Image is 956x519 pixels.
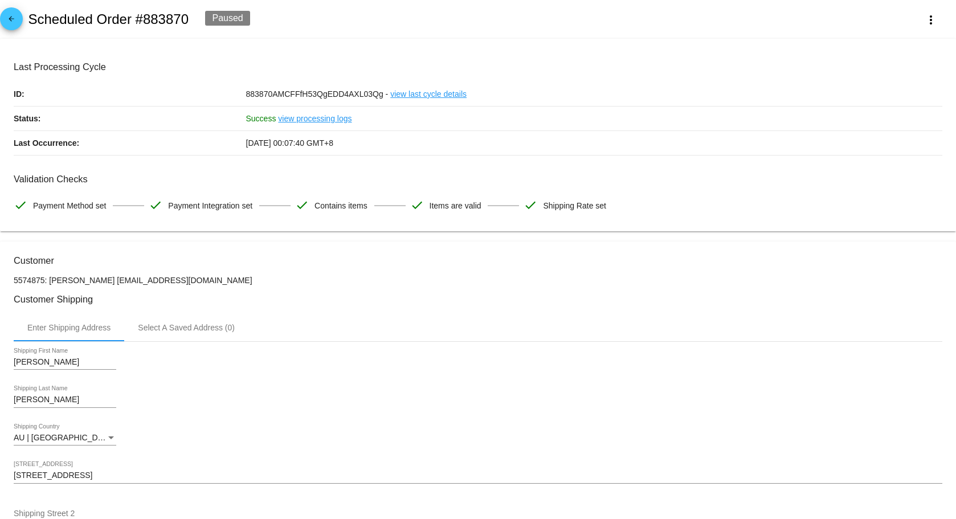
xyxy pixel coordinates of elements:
[14,82,246,106] p: ID:
[14,433,115,442] span: AU | [GEOGRAPHIC_DATA]
[14,509,942,518] input: Shipping Street 2
[524,198,537,212] mat-icon: check
[295,198,309,212] mat-icon: check
[14,358,116,367] input: Shipping First Name
[924,13,938,27] mat-icon: more_vert
[14,174,942,185] h3: Validation Checks
[5,15,18,28] mat-icon: arrow_back
[314,194,367,218] span: Contains items
[33,194,106,218] span: Payment Method set
[14,471,942,480] input: Shipping Street 1
[14,276,942,285] p: 5574875: [PERSON_NAME] [EMAIL_ADDRESS][DOMAIN_NAME]
[430,194,481,218] span: Items are valid
[14,62,942,72] h3: Last Processing Cycle
[205,11,250,26] div: Paused
[278,107,352,130] a: view processing logs
[149,198,162,212] mat-icon: check
[410,198,424,212] mat-icon: check
[138,323,235,332] div: Select A Saved Address (0)
[28,11,189,27] h2: Scheduled Order #883870
[14,107,246,130] p: Status:
[27,323,111,332] div: Enter Shipping Address
[14,255,942,266] h3: Customer
[14,294,942,305] h3: Customer Shipping
[168,194,252,218] span: Payment Integration set
[14,198,27,212] mat-icon: check
[390,82,467,106] a: view last cycle details
[543,194,606,218] span: Shipping Rate set
[246,138,333,148] span: [DATE] 00:07:40 GMT+8
[14,395,116,404] input: Shipping Last Name
[14,131,246,155] p: Last Occurrence:
[246,114,276,123] span: Success
[14,434,116,443] mat-select: Shipping Country
[246,89,389,99] span: 883870AMCFFfH53QgEDD4AXL03Qg -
